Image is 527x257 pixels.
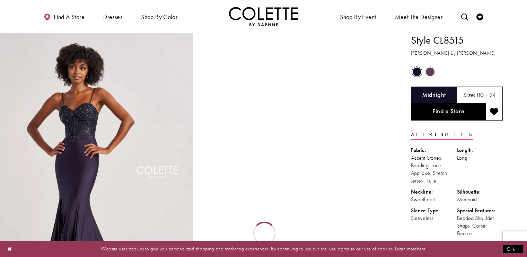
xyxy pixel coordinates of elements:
div: Neckline: [411,188,457,196]
span: Find a store [54,14,85,20]
div: Sleeveless [411,214,457,222]
a: Meet the designer [393,7,445,26]
span: Shop by color [141,14,177,20]
div: Special Features: [457,207,503,214]
a: Visit Home Page [229,7,298,26]
span: Shop by color [139,7,179,26]
span: Dresses [102,7,124,26]
a: Toggle search [459,7,470,26]
div: Beaded Shoulder Straps, Corset Bodice [457,214,503,237]
div: Fabric: [411,147,457,154]
p: Website uses cookies to give you personalized shopping and marketing experiences. By continuing t... [50,244,477,254]
h1: Style CL8515 [411,33,503,47]
span: Dresses [103,14,122,20]
div: Length: [457,147,503,154]
div: Sweetheart [411,196,457,203]
span: Shop By Event [340,14,376,20]
div: Midnight [411,66,423,78]
a: Attributes [411,130,473,140]
div: Accent Stones, Beading, Lace Applique, Stretch Jersey, Tulle [411,154,457,185]
h5: Chosen color [422,91,446,98]
div: Product color controls state depends on size chosen [411,65,503,79]
div: Plum [424,66,436,78]
button: Add to wishlist [485,103,503,121]
div: Silhouette: [457,188,503,196]
a: Check Wishlist [475,7,485,26]
h5: 00 - 24 [477,91,496,98]
span: Shop By Event [338,7,378,26]
span: Size: [463,91,476,99]
h3: [PERSON_NAME] by [PERSON_NAME] [411,49,503,57]
video: Style CL8515 Colette by Daphne #1 autoplay loop mute video [197,33,390,130]
div: Sleeve Type: [411,207,457,214]
button: Close Dialog [4,243,16,255]
span: Meet the designer [395,14,443,20]
button: Submit Dialog [503,245,523,253]
a: Find a store [42,7,86,26]
a: Find a Store [411,103,485,121]
div: Mermaid [457,196,503,203]
div: Long [457,154,503,162]
a: here [417,245,425,252]
img: Colette by Daphne [229,7,298,26]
